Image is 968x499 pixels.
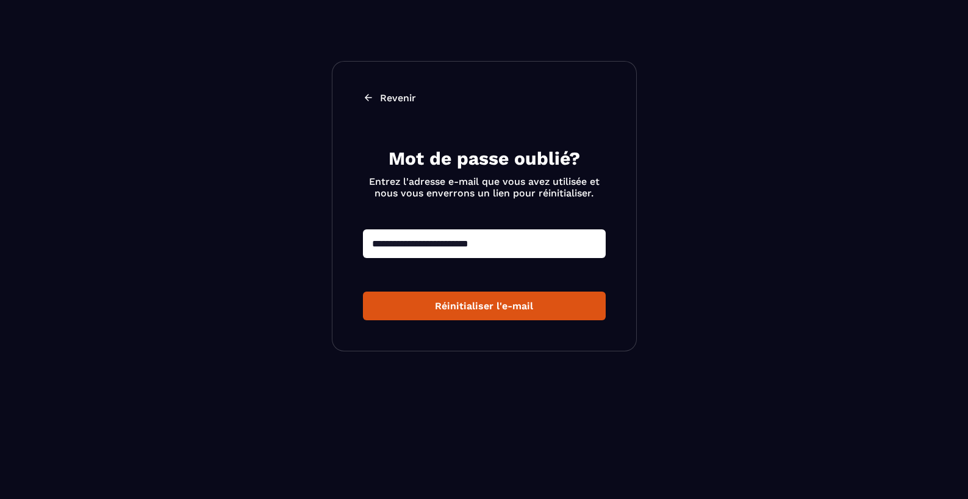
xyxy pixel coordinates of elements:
button: Réinitialiser l'e-mail [363,292,606,320]
h2: Mot de passe oublié? [363,146,606,171]
a: Revenir [363,92,606,104]
div: Réinitialiser l'e-mail [373,300,596,312]
p: Revenir [380,92,416,104]
p: Entrez l'adresse e-mail que vous avez utilisée et nous vous enverrons un lien pour réinitialiser. [363,176,606,199]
